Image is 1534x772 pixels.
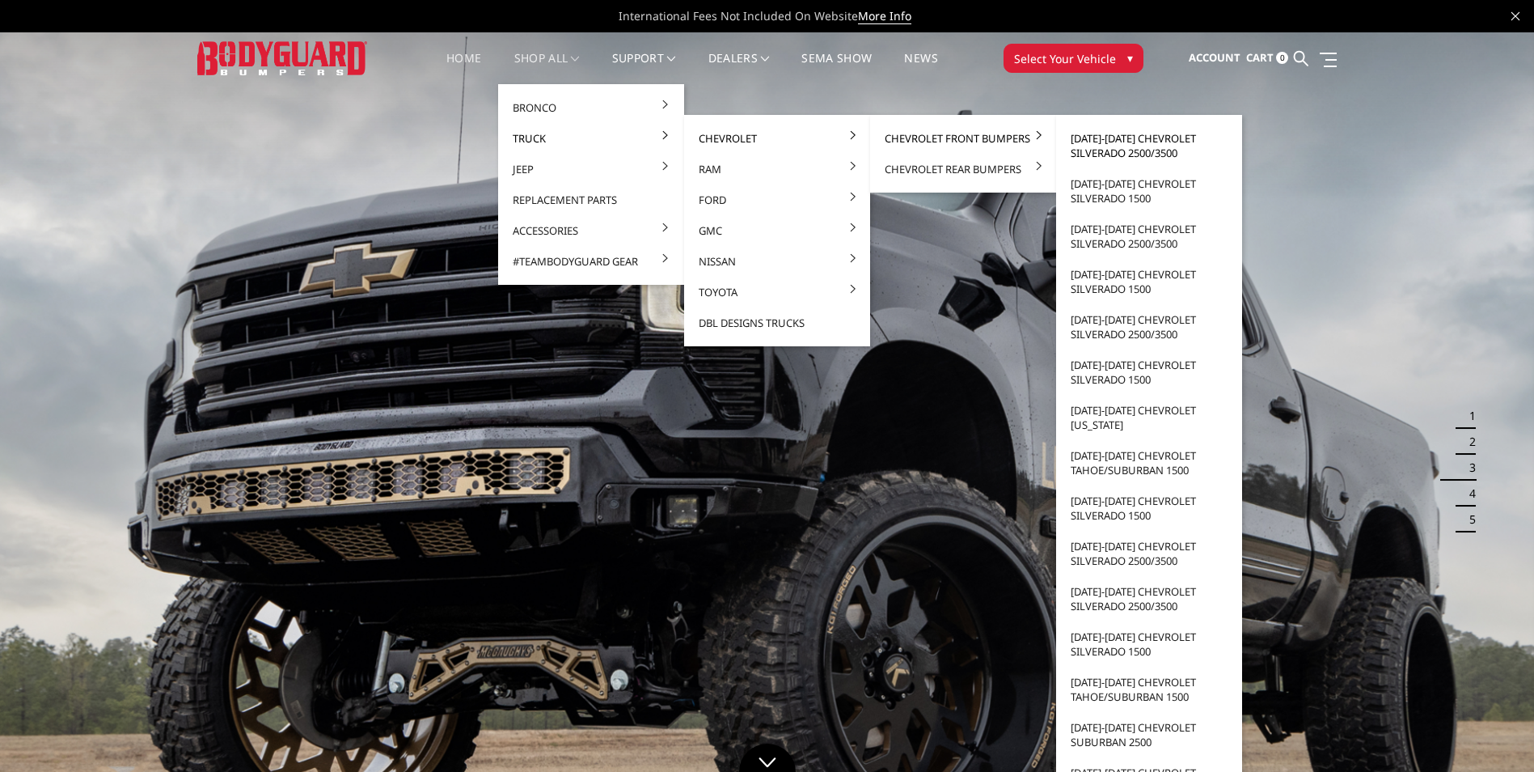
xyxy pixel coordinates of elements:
[691,308,864,338] a: DBL Designs Trucks
[1063,712,1236,757] a: [DATE]-[DATE] Chevrolet Suburban 2500
[1063,304,1236,350] a: [DATE]-[DATE] Chevrolet Silverado 2500/3500
[858,8,911,24] a: More Info
[739,744,796,772] a: Click to Down
[1063,576,1236,621] a: [DATE]-[DATE] Chevrolet Silverado 2500/3500
[1276,52,1288,64] span: 0
[801,53,872,84] a: SEMA Show
[877,154,1050,185] a: Chevrolet Rear Bumpers
[1063,259,1236,304] a: [DATE]-[DATE] Chevrolet Silverado 1500
[1063,621,1236,667] a: [DATE]-[DATE] Chevrolet Silverado 1500
[505,185,678,215] a: Replacement Parts
[1189,50,1240,65] span: Account
[1063,350,1236,395] a: [DATE]-[DATE] Chevrolet Silverado 1500
[1246,36,1288,80] a: Cart 0
[691,246,864,277] a: Nissan
[1004,44,1143,73] button: Select Your Vehicle
[1063,395,1236,440] a: [DATE]-[DATE] Chevrolet [US_STATE]
[1453,694,1534,772] iframe: Chat Widget
[691,185,864,215] a: Ford
[505,154,678,185] a: Jeep
[1063,667,1236,712] a: [DATE]-[DATE] Chevrolet Tahoe/Suburban 1500
[1460,403,1476,429] button: 1 of 5
[197,41,367,74] img: BODYGUARD BUMPERS
[691,277,864,308] a: Toyota
[1246,50,1274,65] span: Cart
[1460,481,1476,507] button: 4 of 5
[691,123,864,154] a: Chevrolet
[691,215,864,246] a: GMC
[904,53,937,84] a: News
[1063,531,1236,576] a: [DATE]-[DATE] Chevrolet Silverado 2500/3500
[877,123,1050,154] a: Chevrolet Front Bumpers
[505,215,678,246] a: Accessories
[505,246,678,277] a: #TeamBodyguard Gear
[1189,36,1240,80] a: Account
[1460,455,1476,481] button: 3 of 5
[446,53,481,84] a: Home
[514,53,580,84] a: shop all
[1014,50,1116,67] span: Select Your Vehicle
[612,53,676,84] a: Support
[1063,486,1236,531] a: [DATE]-[DATE] Chevrolet Silverado 1500
[505,123,678,154] a: Truck
[691,154,864,185] a: Ram
[1460,507,1476,532] button: 5 of 5
[505,92,678,123] a: Bronco
[1063,123,1236,168] a: [DATE]-[DATE] Chevrolet Silverado 2500/3500
[1063,214,1236,259] a: [DATE]-[DATE] Chevrolet Silverado 2500/3500
[708,53,770,84] a: Dealers
[1063,440,1236,486] a: [DATE]-[DATE] Chevrolet Tahoe/Suburban 1500
[1127,49,1133,66] span: ▾
[1063,168,1236,214] a: [DATE]-[DATE] Chevrolet Silverado 1500
[1460,429,1476,455] button: 2 of 5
